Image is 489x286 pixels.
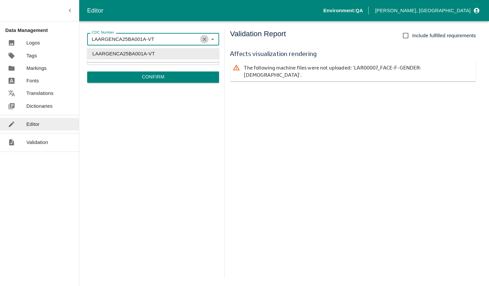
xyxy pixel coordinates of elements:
span: Include fulfilled requirements [412,32,476,39]
p: Validation [26,139,48,146]
button: Clear [200,35,209,44]
h6: Affects visualization rendering [230,49,476,59]
p: Markings [26,65,47,72]
h5: Validation Report [230,29,286,42]
li: LAARGENCA25BA001A-VT [87,48,219,59]
button: Confirm [87,71,219,83]
p: Environment: QA [323,7,363,14]
div: Editor [87,6,323,15]
p: Data Management [5,27,79,34]
p: Dictionaries [26,102,52,110]
p: Translations [26,90,53,97]
p: Editor [26,121,40,128]
p: Fonts [26,77,39,84]
p: Logos [26,39,40,46]
p: The following machine files were not uploaded: 'LAR00007_FACE-F-GENDER-[DEMOGRAPHIC_DATA]'. [244,64,473,79]
button: Close [208,35,217,43]
label: CDC Number [92,30,114,35]
p: [PERSON_NAME], [GEOGRAPHIC_DATA] [375,7,471,14]
p: Tags [26,52,37,59]
button: profile [373,5,481,16]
